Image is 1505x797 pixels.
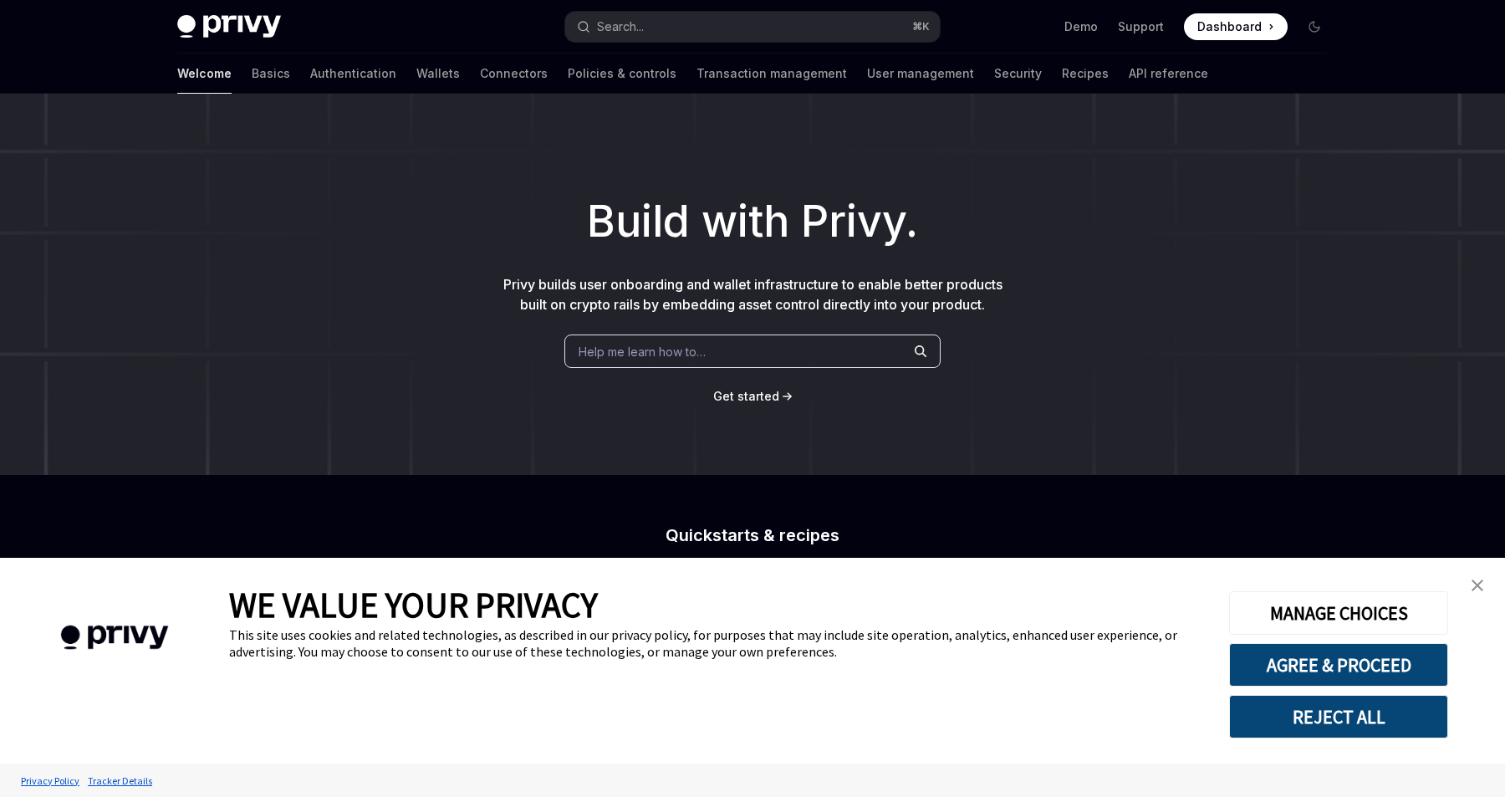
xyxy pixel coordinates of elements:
button: AGREE & PROCEED [1229,643,1448,687]
a: Demo [1064,18,1098,35]
div: Search... [597,17,644,37]
span: WE VALUE YOUR PRIVACY [229,583,598,626]
a: API reference [1129,54,1208,94]
a: Get started [713,388,779,405]
a: Tracker Details [84,766,156,795]
button: Search...⌘K [565,12,940,42]
a: User management [867,54,974,94]
a: Support [1118,18,1164,35]
a: Wallets [416,54,460,94]
a: Connectors [480,54,548,94]
a: Security [994,54,1042,94]
a: close banner [1461,569,1494,602]
img: company logo [25,601,204,674]
a: Privacy Policy [17,766,84,795]
a: Policies & controls [568,54,676,94]
a: Basics [252,54,290,94]
span: Get started [713,389,779,403]
a: Transaction management [696,54,847,94]
span: ⌘ K [912,20,930,33]
img: dark logo [177,15,281,38]
a: Authentication [310,54,396,94]
button: MANAGE CHOICES [1229,591,1448,635]
button: Toggle dark mode [1301,13,1328,40]
span: Privy builds user onboarding and wallet infrastructure to enable better products built on crypto ... [503,276,1002,313]
h2: Quickstarts & recipes [458,527,1047,544]
img: close banner [1472,580,1483,591]
a: Welcome [177,54,232,94]
div: This site uses cookies and related technologies, as described in our privacy policy, for purposes... [229,626,1204,660]
a: Dashboard [1184,13,1288,40]
a: Recipes [1062,54,1109,94]
h1: Build with Privy. [27,189,1478,254]
span: Help me learn how to… [579,343,706,360]
span: Dashboard [1197,18,1262,35]
button: REJECT ALL [1229,695,1448,738]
